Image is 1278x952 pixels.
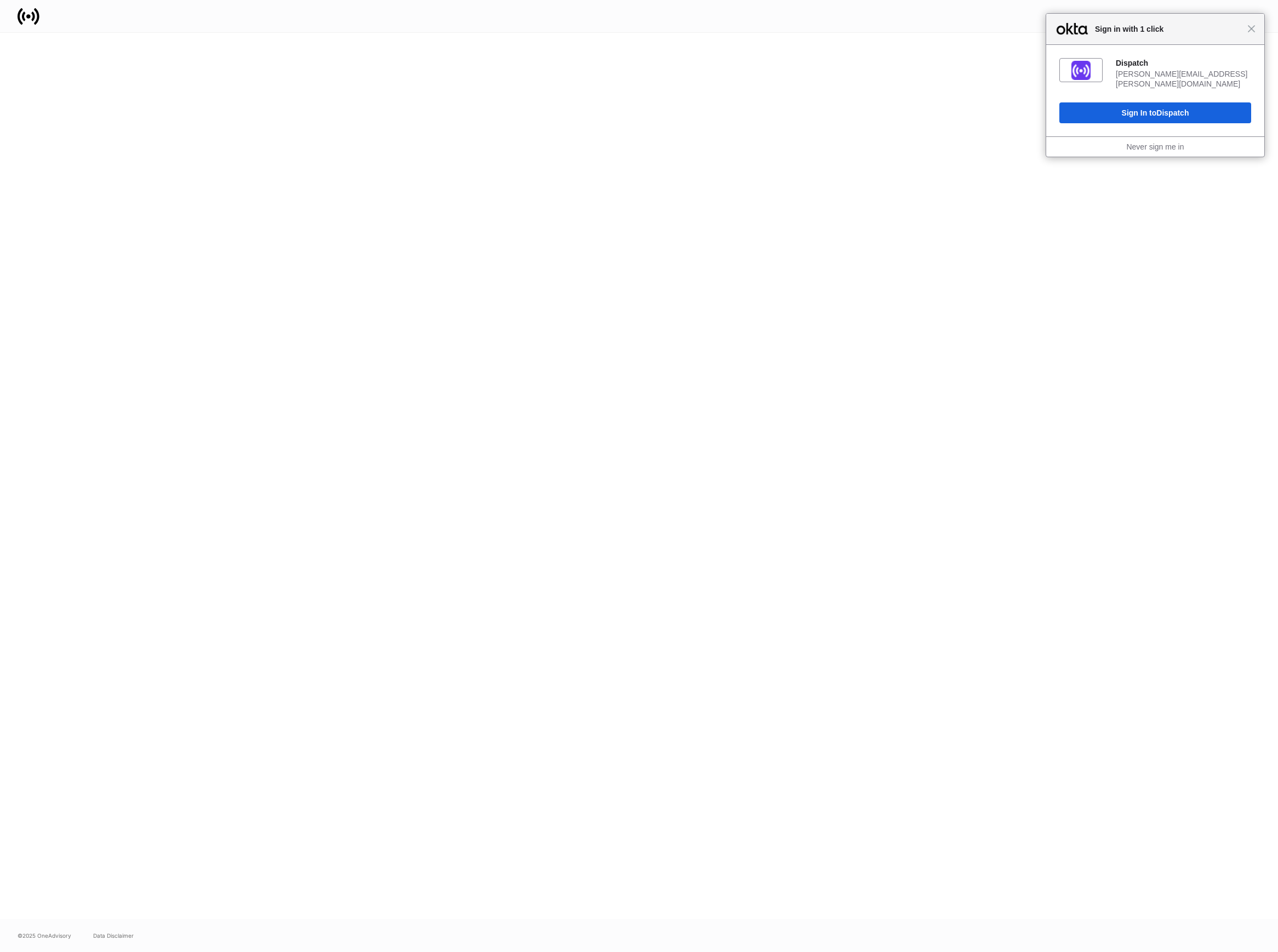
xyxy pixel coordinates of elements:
[1116,69,1251,89] div: [PERSON_NAME][EMAIL_ADDRESS][PERSON_NAME][DOMAIN_NAME]
[1126,142,1184,151] a: Never sign me in
[1116,58,1251,68] div: Dispatch
[1089,22,1247,36] span: Sign in with 1 click
[93,931,134,940] a: Data Disclaimer
[18,931,71,940] span: © 2025 OneAdvisory
[1156,108,1189,117] span: Dispatch
[1071,61,1091,80] img: fs01jxrofoggULhDH358
[1059,102,1251,123] button: Sign In toDispatch
[1247,25,1256,33] span: Close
